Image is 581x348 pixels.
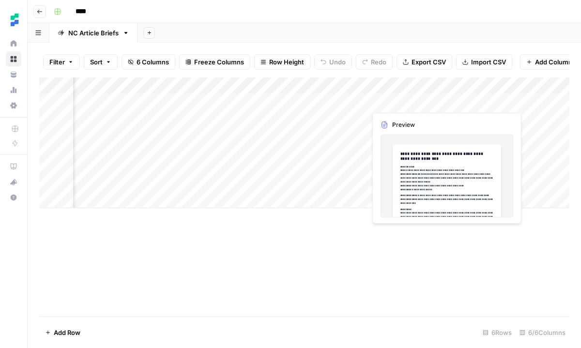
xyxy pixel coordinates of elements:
[43,54,80,70] button: Filter
[269,57,304,67] span: Row Height
[179,54,250,70] button: Freeze Columns
[84,54,118,70] button: Sort
[397,54,452,70] button: Export CSV
[412,57,446,67] span: Export CSV
[6,98,21,113] a: Settings
[479,325,516,340] div: 6 Rows
[68,28,119,38] div: NC Article Briefs
[6,175,21,189] div: What's new?
[6,159,21,174] a: AirOps Academy
[6,190,21,205] button: Help + Support
[520,54,579,70] button: Add Column
[314,54,352,70] button: Undo
[535,57,572,67] span: Add Column
[6,11,23,29] img: Ten Speed Logo
[254,54,310,70] button: Row Height
[6,51,21,67] a: Browse
[471,57,506,67] span: Import CSV
[356,54,393,70] button: Redo
[371,57,386,67] span: Redo
[456,54,512,70] button: Import CSV
[137,57,169,67] span: 6 Columns
[54,328,80,337] span: Add Row
[39,325,86,340] button: Add Row
[329,57,346,67] span: Undo
[122,54,175,70] button: 6 Columns
[6,8,21,32] button: Workspace: Ten Speed
[6,82,21,98] a: Usage
[6,36,21,51] a: Home
[6,67,21,82] a: Your Data
[49,23,138,43] a: NC Article Briefs
[6,174,21,190] button: What's new?
[194,57,244,67] span: Freeze Columns
[49,57,65,67] span: Filter
[516,325,569,340] div: 6/6 Columns
[90,57,103,67] span: Sort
